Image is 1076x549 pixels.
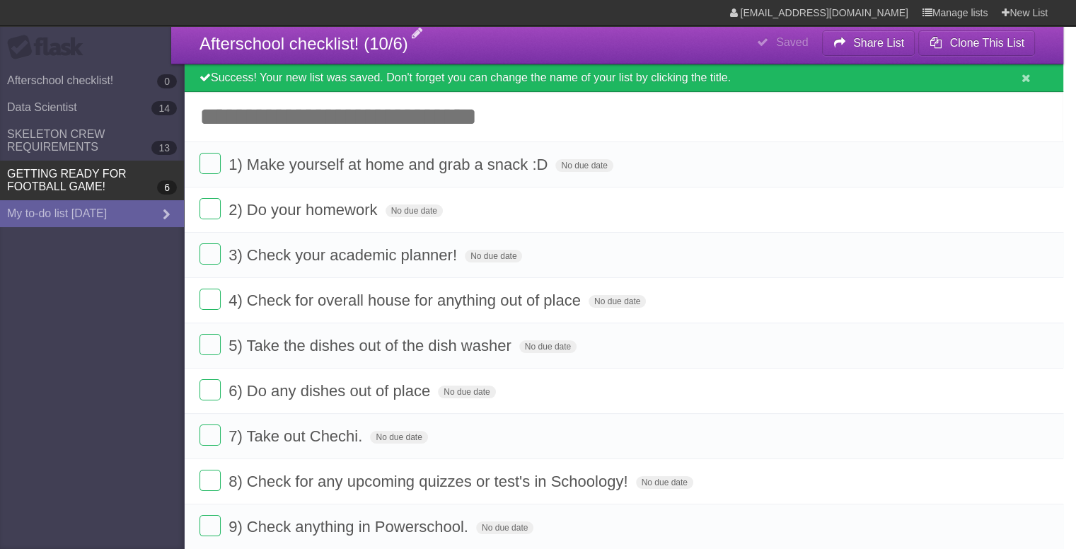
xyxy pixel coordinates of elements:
[6,83,1070,96] div: Options
[6,45,1070,58] div: Sort New > Old
[6,58,1070,71] div: Move To ...
[853,37,904,49] b: Share List
[555,159,613,172] span: No due date
[6,96,1070,109] div: Sign out
[228,291,584,309] span: 4) Check for overall house for anything out of place
[6,71,1070,83] div: Delete
[589,295,646,308] span: No due date
[199,379,221,400] label: Done
[7,35,92,60] div: Flask
[6,33,1070,45] div: Sort A > Z
[228,337,515,354] span: 5) Take the dishes out of the dish washer
[199,424,221,446] label: Done
[370,431,427,444] span: No due date
[438,386,495,398] span: No due date
[822,30,915,56] button: Share List
[918,30,1035,56] button: Clone This List
[476,521,533,534] span: No due date
[151,141,177,155] b: 13
[199,34,408,53] span: Afterschool checklist! (10/6)
[465,250,522,262] span: No due date
[157,74,177,88] b: 0
[6,6,296,18] div: Home
[199,515,221,536] label: Done
[199,289,221,310] label: Done
[776,36,808,48] b: Saved
[228,427,366,445] span: 7) Take out Chechi.
[519,340,577,353] span: No due date
[228,473,631,490] span: 8) Check for any upcoming quizzes or test's in Schoology!
[199,153,221,174] label: Done
[151,101,177,115] b: 14
[157,180,177,195] b: 6
[386,204,443,217] span: No due date
[199,198,221,219] label: Done
[228,382,434,400] span: 6) Do any dishes out of place
[199,334,221,355] label: Done
[228,156,551,173] span: 1) Make yourself at home and grab a snack :D
[949,37,1024,49] b: Clone This List
[228,518,472,536] span: 9) Check anything in Powerschool.
[199,470,221,491] label: Done
[636,476,693,489] span: No due date
[228,246,461,264] span: 3) Check your academic planner!
[228,201,381,219] span: 2) Do your homework
[199,243,221,265] label: Done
